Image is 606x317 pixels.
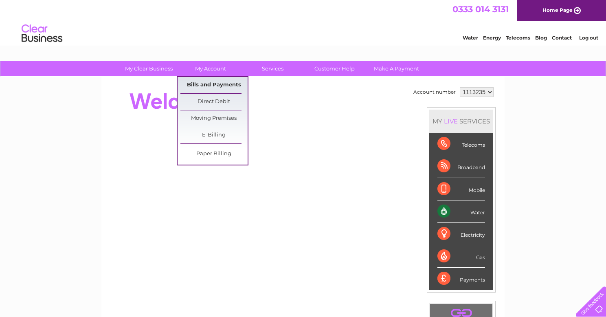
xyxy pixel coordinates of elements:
[437,245,485,268] div: Gas
[180,77,248,93] a: Bills and Payments
[180,94,248,110] a: Direct Debit
[180,110,248,127] a: Moving Premises
[180,146,248,162] a: Paper Billing
[180,127,248,143] a: E-Billing
[463,35,478,41] a: Water
[437,268,485,290] div: Payments
[535,35,547,41] a: Blog
[363,61,430,76] a: Make A Payment
[437,200,485,223] div: Water
[429,110,493,133] div: MY SERVICES
[301,61,368,76] a: Customer Help
[483,35,501,41] a: Energy
[552,35,572,41] a: Contact
[411,85,458,99] td: Account number
[437,133,485,155] div: Telecoms
[111,4,496,40] div: Clear Business is a trading name of Verastar Limited (registered in [GEOGRAPHIC_DATA] No. 3667643...
[115,61,182,76] a: My Clear Business
[506,35,530,41] a: Telecoms
[442,117,459,125] div: LIVE
[177,61,244,76] a: My Account
[437,223,485,245] div: Electricity
[452,4,509,14] a: 0333 014 3131
[579,35,598,41] a: Log out
[437,155,485,178] div: Broadband
[239,61,306,76] a: Services
[21,21,63,46] img: logo.png
[437,178,485,200] div: Mobile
